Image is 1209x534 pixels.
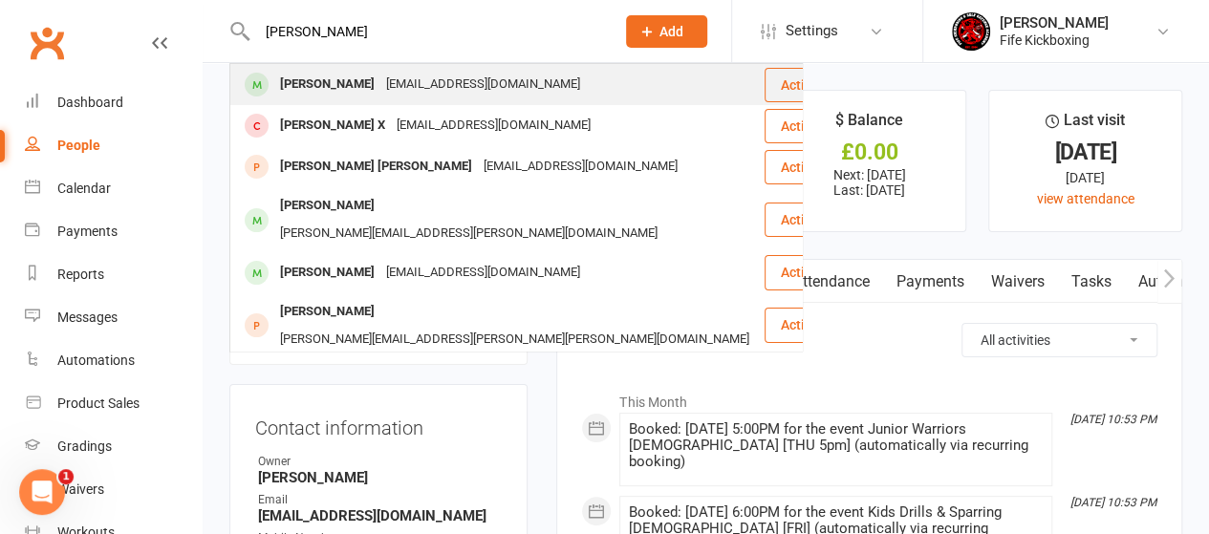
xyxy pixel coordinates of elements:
button: Actions [765,308,859,342]
div: [EMAIL_ADDRESS][DOMAIN_NAME] [391,112,596,139]
div: Automations [57,352,135,368]
div: Booked: [DATE] 5:00PM for the event Junior Warriors [DEMOGRAPHIC_DATA] [THU 5pm] (automatically v... [628,421,1044,470]
div: Dashboard [57,95,123,110]
h3: Activity [581,323,1157,352]
p: Next: [DATE] Last: [DATE] [790,167,948,198]
button: Actions [765,203,859,237]
a: Dashboard [25,81,202,124]
a: Automations [25,339,202,382]
div: Email [258,491,502,509]
a: Product Sales [25,382,202,425]
a: Payments [25,210,202,253]
div: [PERSON_NAME] [274,71,380,98]
div: [DATE] [1006,142,1164,162]
span: 1 [58,469,74,484]
img: thumb_image1552605535.png [952,12,990,51]
a: Clubworx [23,19,71,67]
div: $ Balance [835,108,903,142]
button: Add [626,15,707,48]
div: [PERSON_NAME][EMAIL_ADDRESS][PERSON_NAME][DOMAIN_NAME] [274,220,663,247]
div: [EMAIL_ADDRESS][DOMAIN_NAME] [380,71,586,98]
div: £0.00 [790,142,948,162]
li: This Month [581,382,1157,413]
i: [DATE] 10:53 PM [1070,413,1156,426]
a: Gradings [25,425,202,468]
div: [PERSON_NAME] [274,298,380,326]
h3: Contact information [255,410,502,438]
div: [PERSON_NAME][EMAIL_ADDRESS][PERSON_NAME][PERSON_NAME][DOMAIN_NAME] [274,326,755,353]
a: People [25,124,202,167]
div: Reports [57,267,104,282]
a: Payments [882,260,977,304]
div: Waivers [57,481,104,497]
div: [EMAIL_ADDRESS][DOMAIN_NAME] [478,153,683,181]
div: Product Sales [57,395,140,411]
div: Owner [258,453,502,471]
a: Reports [25,253,202,296]
a: Waivers [25,468,202,511]
iframe: Intercom live chat [19,469,65,515]
span: Add [659,24,683,39]
div: [PERSON_NAME] X [274,112,391,139]
a: Waivers [977,260,1057,304]
a: Calendar [25,167,202,210]
button: Actions [765,68,859,102]
a: view attendance [1037,191,1134,206]
i: [DATE] 10:53 PM [1070,496,1156,509]
div: [PERSON_NAME] [274,259,380,287]
a: Attendance [779,260,882,304]
div: [PERSON_NAME] [PERSON_NAME] [274,153,478,181]
a: Tasks [1057,260,1124,304]
div: [DATE] [1006,167,1164,188]
input: Search... [251,18,602,45]
div: [PERSON_NAME] [1000,14,1109,32]
button: Actions [765,109,859,143]
div: Fife Kickboxing [1000,32,1109,49]
strong: [PERSON_NAME] [258,469,502,486]
div: Gradings [57,438,112,454]
div: [EMAIL_ADDRESS][DOMAIN_NAME] [380,259,586,287]
button: Actions [765,150,859,184]
div: [PERSON_NAME] [274,192,380,220]
strong: [EMAIL_ADDRESS][DOMAIN_NAME] [258,507,502,524]
div: People [57,138,100,153]
div: Messages [57,310,118,325]
div: Calendar [57,181,111,196]
span: Settings [786,10,838,53]
div: Last visit [1046,108,1125,142]
div: Payments [57,224,118,239]
a: Messages [25,296,202,339]
button: Actions [765,255,859,289]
